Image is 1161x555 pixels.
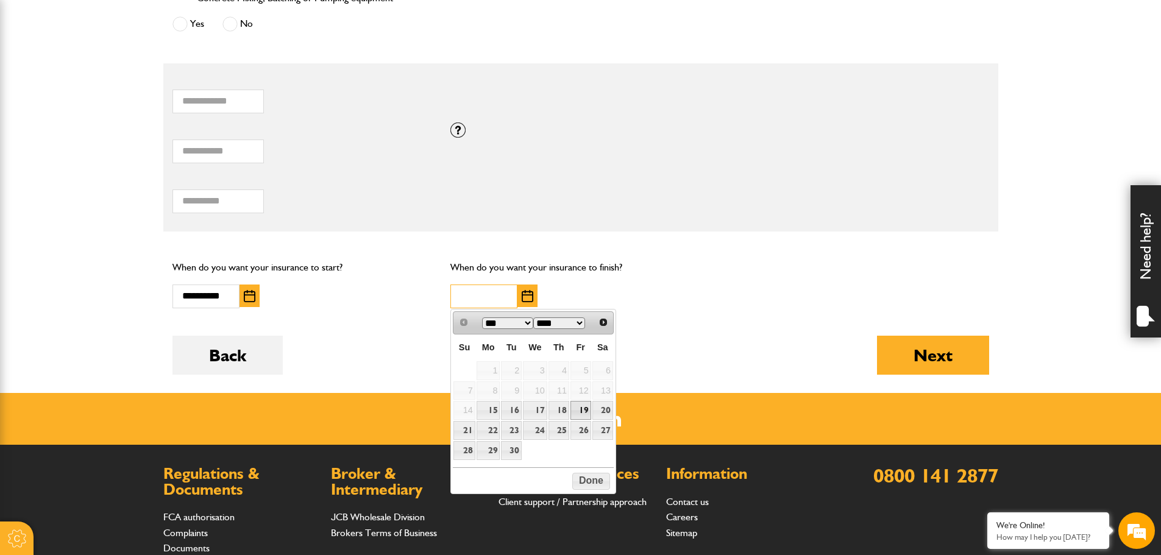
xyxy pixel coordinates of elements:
span: Sunday [459,342,470,352]
textarea: Type your message and hit 'Enter' [16,221,222,365]
a: 19 [570,401,591,420]
a: 27 [592,421,613,440]
a: Careers [666,511,698,523]
a: 25 [549,421,569,440]
img: Choose date [244,290,255,302]
a: 15 [477,401,500,420]
a: 22 [477,421,500,440]
a: Contact us [666,496,709,507]
h2: Broker & Intermediary [331,466,486,497]
input: Enter your email address [16,149,222,175]
a: 16 [501,401,522,420]
p: When do you want your insurance to start? [172,260,433,275]
a: Documents [163,542,210,554]
a: 29 [477,441,500,460]
a: 26 [570,421,591,440]
span: Next [598,317,608,327]
div: Need help? [1131,185,1161,338]
h2: Regulations & Documents [163,466,319,497]
div: We're Online! [996,520,1100,531]
button: Done [572,473,609,490]
a: 23 [501,421,522,440]
div: Minimize live chat window [200,6,229,35]
a: 30 [501,441,522,460]
label: No [222,16,253,32]
a: 24 [523,421,547,440]
button: Next [877,336,989,375]
a: 17 [523,401,547,420]
a: 20 [592,401,613,420]
h2: Information [666,466,822,482]
div: Chat with us now [63,68,205,84]
a: Next [594,313,612,331]
em: Start Chat [166,375,221,392]
p: When do you want your insurance to finish? [450,260,711,275]
img: d_20077148190_company_1631870298795_20077148190 [21,68,51,85]
span: Thursday [553,342,564,352]
label: Yes [172,16,204,32]
a: 21 [453,421,475,440]
a: FCA authorisation [163,511,235,523]
span: Saturday [597,342,608,352]
a: Brokers Terms of Business [331,527,437,539]
a: JCB Wholesale Division [331,511,425,523]
a: Sitemap [666,527,697,539]
span: Tuesday [506,342,517,352]
button: Back [172,336,283,375]
span: Monday [482,342,495,352]
img: Choose date [522,290,533,302]
a: Client support / Partnership approach [499,496,647,507]
p: How may I help you today? [996,532,1100,542]
a: Complaints [163,527,208,539]
a: 28 [453,441,475,460]
span: Wednesday [528,342,541,352]
input: Enter your phone number [16,185,222,211]
a: 18 [549,401,569,420]
input: Enter your last name [16,113,222,140]
a: 0800 141 2877 [873,464,998,487]
span: Friday [577,342,585,352]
